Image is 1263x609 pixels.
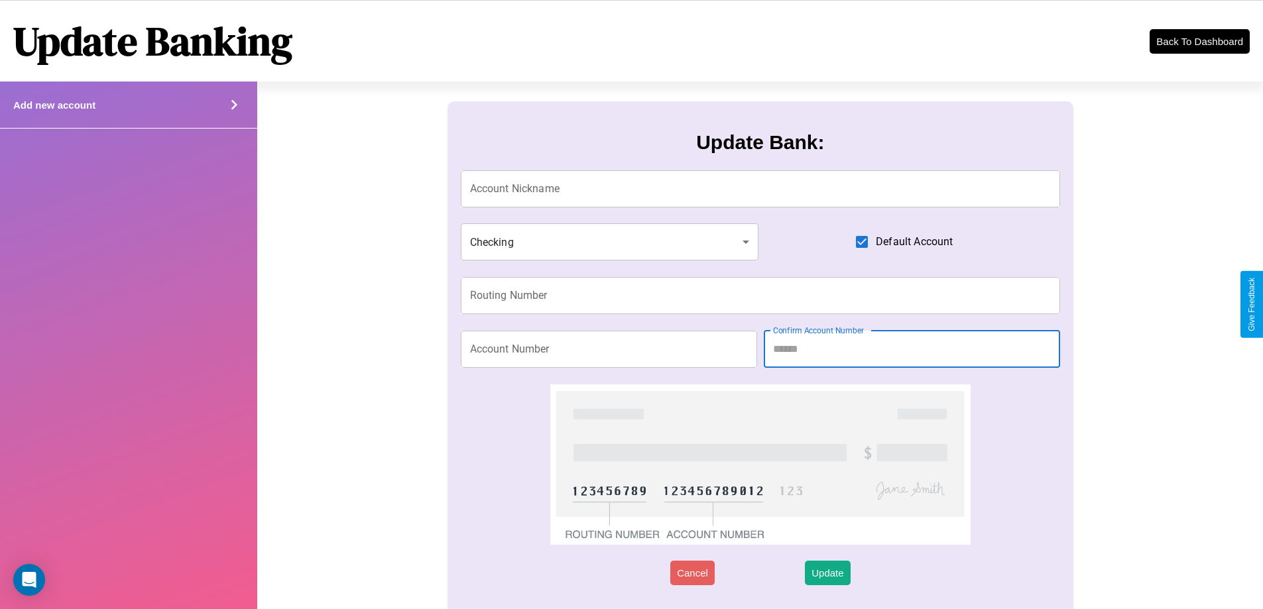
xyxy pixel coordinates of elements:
[876,234,953,250] span: Default Account
[13,14,292,68] h1: Update Banking
[13,564,45,596] div: Open Intercom Messenger
[773,325,864,336] label: Confirm Account Number
[696,131,824,154] h3: Update Bank:
[461,223,759,260] div: Checking
[805,561,850,585] button: Update
[670,561,715,585] button: Cancel
[1150,29,1250,54] button: Back To Dashboard
[1247,278,1256,331] div: Give Feedback
[13,99,95,111] h4: Add new account
[550,384,970,545] img: check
